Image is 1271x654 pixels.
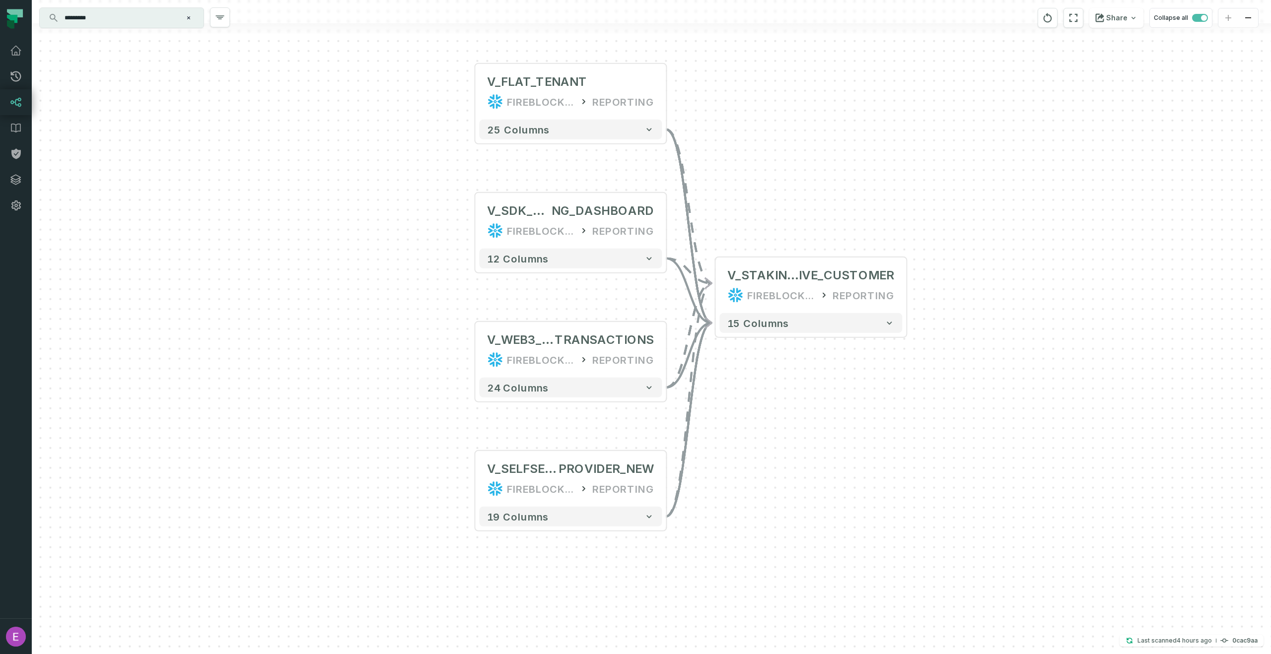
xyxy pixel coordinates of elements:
span: NG_DASHBOARD [552,203,654,219]
div: V_SELFSERVE_STAKING_AUS_PROVIDER_NEW [487,461,654,477]
h4: 0cac9aa [1232,638,1258,644]
button: zoom out [1238,8,1258,28]
g: Edge from 5bee276d4c4146862791ea5b28d8a22f to 6b0a143a8bab16f913822c732d6e9b59 [666,130,711,283]
span: V_STAKING_ACT [727,267,799,283]
button: Share [1089,8,1143,28]
g: Edge from 5bee276d4c4146862791ea5b28d8a22f to 6b0a143a8bab16f913822c732d6e9b59 [666,130,711,323]
span: V_SELFSERVE_STAKING_AUS_ [487,461,559,477]
button: Clear search query [184,13,194,23]
span: 12 columns [487,253,549,264]
img: avatar of Eden Berger [6,627,26,647]
span: 24 columns [487,382,549,393]
span: 15 columns [727,317,789,329]
span: V_SDK_STAKI [487,203,552,219]
g: Edge from 3dea0367812f5447baad0e3670614ef3 to 6b0a143a8bab16f913822c732d6e9b59 [666,259,711,283]
div: FIREBLOCKS_PROD [507,352,574,368]
div: V_WEB3_SELFSERVE_STAKING_TRANSACTIONS [487,332,654,348]
span: 19 columns [487,511,549,523]
g: Edge from c7b5c1f54f6f39b9e7292f12d641dc8a to 6b0a143a8bab16f913822c732d6e9b59 [666,283,711,517]
span: IVE_CUSTOMER [799,267,894,283]
span: V_WEB3_SELFSERVE_STAKING_ [487,332,555,348]
div: REPORTING [592,94,654,110]
div: V_SDK_STAKING_DASHBOARD [487,203,654,219]
div: FIREBLOCKS_PROD [747,287,815,303]
relative-time: Sep 21, 2025, 7:26 AM GMT+3 [1177,637,1212,644]
div: V_STAKING_ACTIVE_CUSTOMER [727,267,894,283]
div: REPORTING [592,481,654,497]
div: REPORTING [833,287,894,303]
span: TRANSACTIONS [555,332,654,348]
p: Last scanned [1137,636,1212,646]
span: PROVIDER_NEW [559,461,654,477]
div: FIREBLOCKS_PROD [507,223,574,239]
div: V_FLAT_TENANT [487,74,587,90]
button: Collapse all [1149,8,1212,28]
div: REPORTING [592,352,654,368]
div: FIREBLOCKS_PROD [507,481,574,497]
div: REPORTING [592,223,654,239]
button: Last scanned[DATE] 7:26:05 AM0cac9aa [1120,635,1264,647]
div: FIREBLOCKS_PROD [507,94,574,110]
span: 25 columns [487,124,550,135]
